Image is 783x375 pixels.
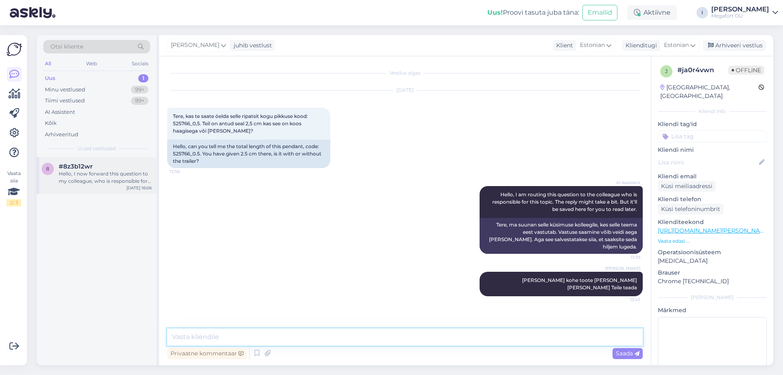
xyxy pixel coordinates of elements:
[658,248,767,257] p: Operatsioonisüsteem
[167,140,330,168] div: Hello, can you tell me the total length of this pendant, code: 525766_0.5. You have given 2.5 cm ...
[171,41,219,50] span: [PERSON_NAME]
[131,86,148,94] div: 99+
[658,158,757,167] input: Lisa nimi
[605,265,640,271] span: [PERSON_NAME]
[711,6,778,19] a: [PERSON_NAME]Megafort OÜ
[728,66,764,75] span: Offline
[658,268,767,277] p: Brauser
[664,41,689,50] span: Estonian
[658,181,716,192] div: Küsi meiliaadressi
[658,130,767,142] input: Lisa tag
[46,166,49,172] span: 8
[487,9,503,16] b: Uus!
[51,42,83,51] span: Otsi kliente
[167,348,247,359] div: Privaatne kommentaar
[130,58,150,69] div: Socials
[658,237,767,245] p: Vaata edasi ...
[7,199,21,206] div: 2 / 3
[138,74,148,82] div: 1
[45,108,75,116] div: AI Assistent
[230,41,272,50] div: juhib vestlust
[658,277,767,286] p: Chrome [TECHNICAL_ID]
[610,297,640,303] span: 13:43
[658,172,767,181] p: Kliendi email
[658,146,767,154] p: Kliendi nimi
[7,170,21,206] div: Vaata siia
[173,113,308,134] span: Tere, kas te saate öelda selle ripatsit kogu pikkuse kood: 525766_0,5. Teil on antud seal 2,5 cm ...
[487,8,579,18] div: Proovi tasuta juba täna:
[480,218,643,254] div: Tere, ma suunan selle küsimuse kolleegile, kes selle teema eest vastutab. Vastuse saamine võib ve...
[582,5,617,20] button: Emailid
[45,97,85,105] div: Tiimi vestlused
[658,227,770,234] a: [URL][DOMAIN_NAME][PERSON_NAME]
[45,74,55,82] div: Uus
[170,169,200,175] span: 13:38
[711,13,769,19] div: Megafort OÜ
[677,65,728,75] div: # ja0r4vwn
[658,306,767,315] p: Märkmed
[78,145,116,152] span: Uued vestlused
[7,42,22,57] img: Askly Logo
[167,69,643,77] div: Vestlus algas
[59,170,152,185] div: Hello, I now forward this question to my colleague, who is responsible for this. The reply will b...
[665,68,668,74] span: j
[131,97,148,105] div: 99+
[553,41,573,50] div: Klient
[610,254,640,260] span: 13:39
[658,108,767,115] div: Kliendi info
[622,41,657,50] div: Klienditugi
[580,41,605,50] span: Estonian
[610,180,640,186] span: AI Assistent
[45,131,78,139] div: Arhiveeritud
[45,86,85,94] div: Minu vestlused
[658,120,767,129] p: Kliendi tag'id
[627,5,677,20] div: Aktiivne
[660,83,759,100] div: [GEOGRAPHIC_DATA], [GEOGRAPHIC_DATA]
[658,218,767,226] p: Klienditeekond
[45,119,57,127] div: Kõik
[711,6,769,13] div: [PERSON_NAME]
[522,277,638,291] span: [PERSON_NAME] kohe toote [PERSON_NAME] [PERSON_NAME] Teile teada
[658,257,767,265] p: [MEDICAL_DATA]
[43,58,53,69] div: All
[658,294,767,301] div: [PERSON_NAME]
[84,58,99,69] div: Web
[658,195,767,204] p: Kliendi telefon
[658,204,723,215] div: Küsi telefoninumbrit
[492,191,638,212] span: Hello, I am routing this question to the colleague who is responsible for this topic. The reply m...
[59,163,93,170] span: #8z3b12wr
[703,40,766,51] div: Arhiveeri vestlus
[167,87,643,94] div: [DATE]
[697,7,708,18] div: I
[126,185,152,191] div: [DATE] 16:06
[616,350,639,357] span: Saada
